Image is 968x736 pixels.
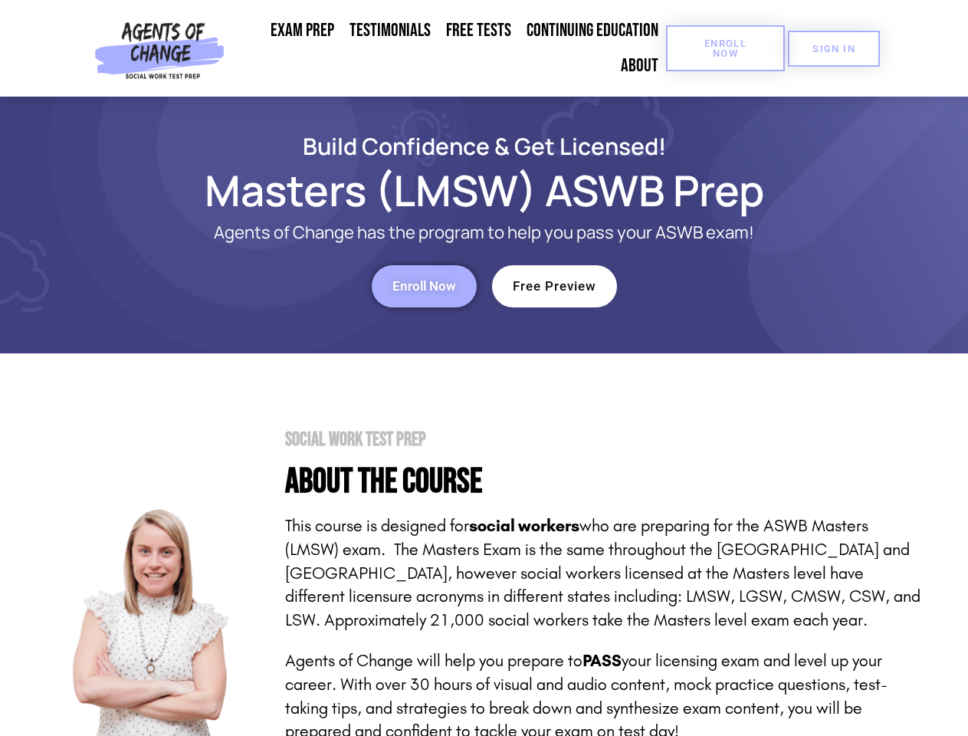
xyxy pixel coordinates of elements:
a: Enroll Now [666,25,785,71]
h2: Build Confidence & Get Licensed! [48,135,921,157]
span: Enroll Now [691,38,760,58]
a: Free Preview [492,265,617,307]
a: Exam Prep [263,13,342,48]
h1: Masters (LMSW) ASWB Prep [48,172,921,208]
span: Enroll Now [392,280,456,293]
a: Free Tests [438,13,519,48]
h2: Social Work Test Prep [285,430,921,449]
p: Agents of Change has the program to help you pass your ASWB exam! [109,223,860,242]
span: Free Preview [513,280,596,293]
strong: PASS [582,651,622,671]
a: About [613,48,666,84]
span: SIGN IN [812,44,855,54]
h4: About the Course [285,465,921,499]
a: Continuing Education [519,13,666,48]
strong: social workers [469,516,579,536]
a: Enroll Now [372,265,477,307]
nav: Menu [231,13,666,84]
a: SIGN IN [788,31,880,67]
a: Testimonials [342,13,438,48]
p: This course is designed for who are preparing for the ASWB Masters (LMSW) exam. The Masters Exam ... [285,514,921,632]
